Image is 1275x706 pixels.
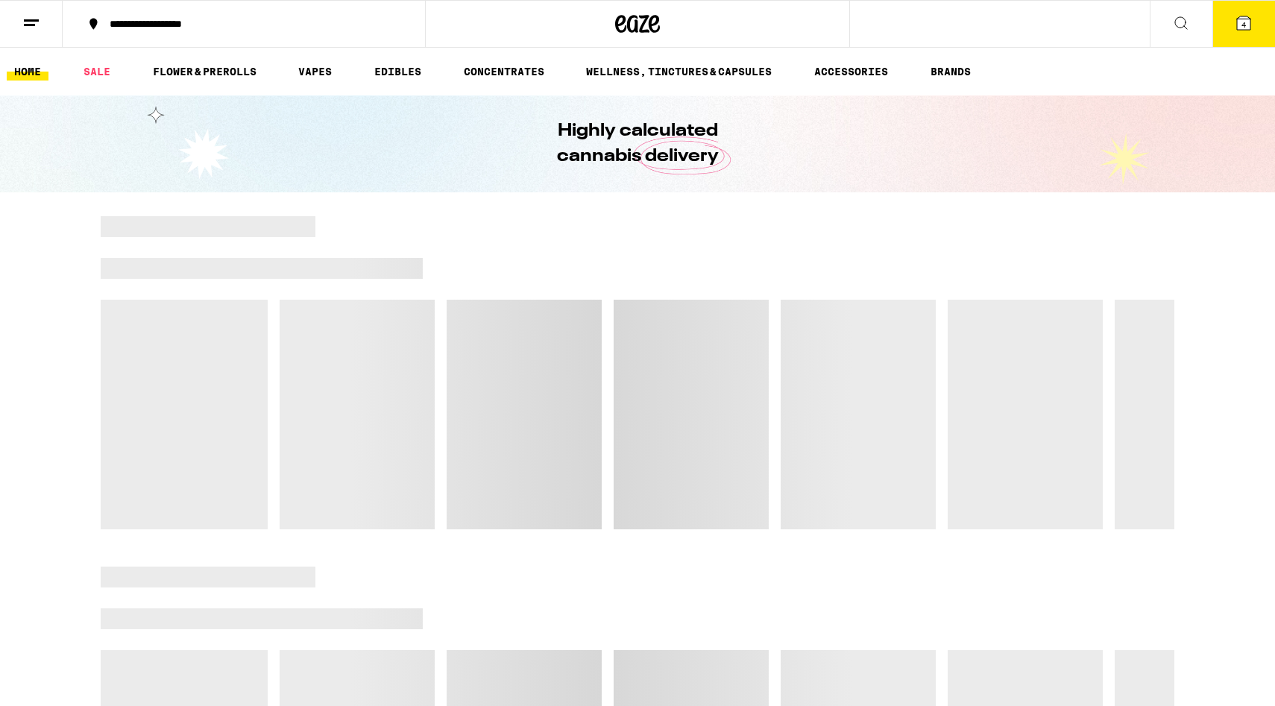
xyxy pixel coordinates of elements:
[514,119,761,169] h1: Highly calculated cannabis delivery
[579,63,779,81] a: WELLNESS, TINCTURES & CAPSULES
[923,63,978,81] a: BRANDS
[456,63,552,81] a: CONCENTRATES
[145,63,264,81] a: FLOWER & PREROLLS
[7,63,48,81] a: HOME
[1241,20,1246,29] span: 4
[367,63,429,81] a: EDIBLES
[76,63,118,81] a: SALE
[291,63,339,81] a: VAPES
[1212,1,1275,47] button: 4
[807,63,895,81] a: ACCESSORIES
